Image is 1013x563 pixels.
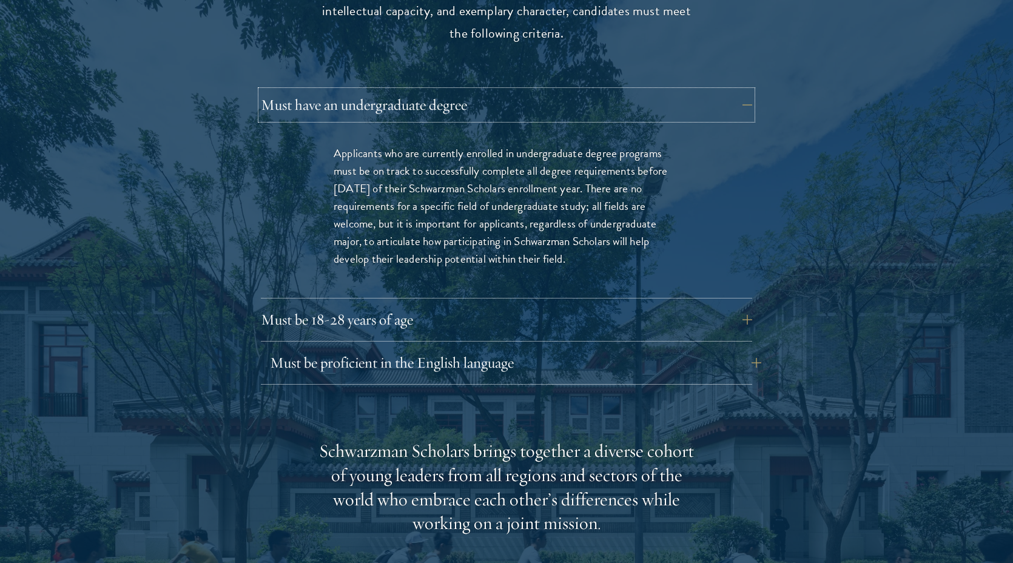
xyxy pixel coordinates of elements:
button: Must have an undergraduate degree [261,90,752,120]
button: Must be 18-28 years of age [261,305,752,334]
button: Must be proficient in the English language [270,348,761,377]
p: Applicants who are currently enrolled in undergraduate degree programs must be on track to succes... [334,144,679,268]
div: Schwarzman Scholars brings together a diverse cohort of young leaders from all regions and sector... [318,439,695,536]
